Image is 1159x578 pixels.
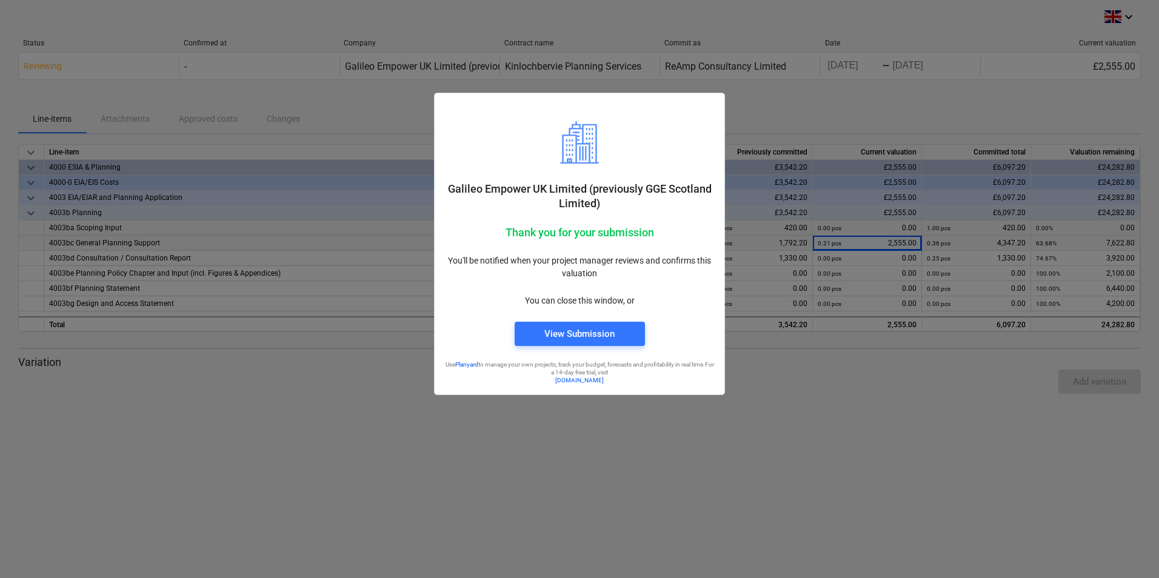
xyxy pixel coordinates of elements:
a: Planyard [455,361,478,368]
p: Use to manage your own projects, track your budget, forecasts and profitability in real time. For... [444,360,715,377]
p: You'll be notified when your project manager reviews and confirms this valuation [444,254,715,280]
p: Galileo Empower UK Limited (previously GGE Scotland Limited) [444,182,715,211]
div: View Submission [544,326,615,342]
a: [DOMAIN_NAME] [555,377,604,384]
p: You can close this window, or [444,294,715,307]
p: Thank you for your submission [444,225,715,240]
button: View Submission [515,322,645,346]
